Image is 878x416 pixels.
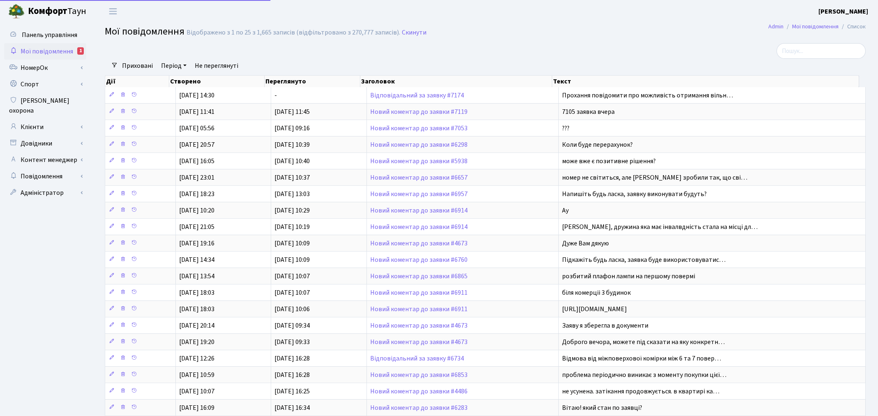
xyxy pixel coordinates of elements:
span: [DATE] 10:09 [274,239,310,248]
a: Новий коментар до заявки #6911 [370,288,468,297]
span: біля комерціі 3 будинок [562,288,631,297]
span: [DATE] 10:19 [274,222,310,231]
span: [DATE] 10:37 [274,173,310,182]
a: Відповідальний за заявку #7174 [370,91,464,100]
th: Текст [552,76,859,87]
a: Довідники [4,135,86,152]
span: [DATE] 16:34 [274,403,310,412]
span: [DATE] 05:56 [179,124,214,133]
a: Приховані [119,59,156,73]
a: Панель управління [4,27,86,43]
th: Дії [105,76,169,87]
a: Період [158,59,190,73]
a: Новий коментар до заявки #4673 [370,321,468,330]
a: Мої повідомлення1 [4,43,86,60]
span: [DATE] 20:14 [179,321,214,330]
a: Не переглянуті [191,59,242,73]
span: [DATE] 16:05 [179,157,214,166]
span: [DATE] 16:28 [274,354,310,363]
a: Клієнти [4,119,86,135]
a: Спорт [4,76,86,92]
span: [DATE] 16:09 [179,403,214,412]
a: Новий коментар до заявки #6760 [370,255,468,264]
span: [DATE] 10:40 [274,157,310,166]
span: [URL][DOMAIN_NAME] [562,305,627,314]
span: Прохання повідомити про можливість отримання вільн… [562,91,733,100]
span: [DATE] 13:03 [274,190,310,199]
li: Список [839,22,866,31]
span: [DATE] 19:16 [179,239,214,248]
a: Новий коментар до заявки #7053 [370,124,468,133]
span: Підкажіть будь ласка, заявка буде використовуватис… [562,255,726,264]
span: Вітаю! який стан по заявці? [562,403,642,412]
a: Скинути [402,29,426,37]
a: Повідомлення [4,168,86,185]
span: [PERSON_NAME], дружина яка має інвалвдність стала на місці дл… [562,222,758,231]
a: Новий коментар до заявки #6283 [370,403,468,412]
div: 1 [77,47,84,55]
th: Заголовок [360,76,552,87]
a: Новий коментар до заявки #6911 [370,305,468,314]
span: [DATE] 09:16 [274,124,310,133]
span: може вже є позитивне рішення? [562,157,656,166]
span: Дуже Вам дякую [562,239,609,248]
a: Новий коментар до заявки #4673 [370,239,468,248]
a: Admin [768,22,784,31]
a: Адміністратор [4,185,86,201]
th: Створено [169,76,265,87]
span: Заяву я зберегла в документи [562,321,648,330]
a: Новий коментар до заявки #5938 [370,157,468,166]
a: [PERSON_NAME] [818,7,868,16]
span: [DATE] 12:26 [179,354,214,363]
a: Новий коментар до заявки #6657 [370,173,468,182]
span: [DATE] 11:45 [274,107,310,116]
div: Відображено з 1 по 25 з 1,665 записів (відфільтровано з 270,777 записів). [187,29,400,37]
span: Ау [562,206,569,215]
th: Переглянуто [265,76,360,87]
a: НомерОк [4,60,86,76]
a: Новий коментар до заявки #4486 [370,387,468,396]
span: - [274,91,277,100]
span: [DATE] 16:25 [274,387,310,396]
span: [DATE] 18:03 [179,288,214,297]
span: номер не світиться, але [PERSON_NAME] зробили так, що сві… [562,173,747,182]
nav: breadcrumb [756,18,878,35]
span: ??? [562,124,569,133]
a: Новий коментар до заявки #7119 [370,107,468,116]
span: Напишіть будь ласка, заявку виконувати будуть? [562,190,707,199]
span: [DATE] 16:28 [274,370,310,379]
span: [DATE] 20:57 [179,140,214,149]
span: Доброго вечора, можете під сказати на яку конкретн… [562,337,725,347]
b: Комфорт [28,5,67,18]
a: Новий коментар до заявки #6853 [370,370,468,379]
span: Коли буде перерахунок? [562,140,633,149]
a: Новий коментар до заявки #6914 [370,222,468,231]
span: [DATE] 21:05 [179,222,214,231]
span: [DATE] 10:07 [274,272,310,281]
a: Новий коментар до заявки #6957 [370,190,468,199]
span: [DATE] 10:07 [274,288,310,297]
input: Пошук... [777,43,866,59]
a: Новий коментар до заявки #4673 [370,337,468,347]
span: [DATE] 14:30 [179,91,214,100]
span: Таун [28,5,86,18]
a: Новий коментар до заявки #6865 [370,272,468,281]
span: [DATE] 11:41 [179,107,214,116]
a: Контент менеджер [4,152,86,168]
img: logo.png [8,3,25,20]
span: 7105 заявка вчера [562,107,615,116]
span: [DATE] 10:39 [274,140,310,149]
span: [DATE] 10:07 [179,387,214,396]
span: [DATE] 09:34 [274,321,310,330]
span: [DATE] 19:20 [179,337,214,347]
span: [DATE] 10:29 [274,206,310,215]
span: Панель управління [22,30,77,39]
span: [DATE] 09:33 [274,337,310,347]
span: [DATE] 14:34 [179,255,214,264]
span: [DATE] 10:06 [274,305,310,314]
button: Переключити навігацію [103,5,123,18]
a: Новий коментар до заявки #6298 [370,140,468,149]
span: Мої повідомлення [105,24,184,39]
a: Мої повідомлення [792,22,839,31]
